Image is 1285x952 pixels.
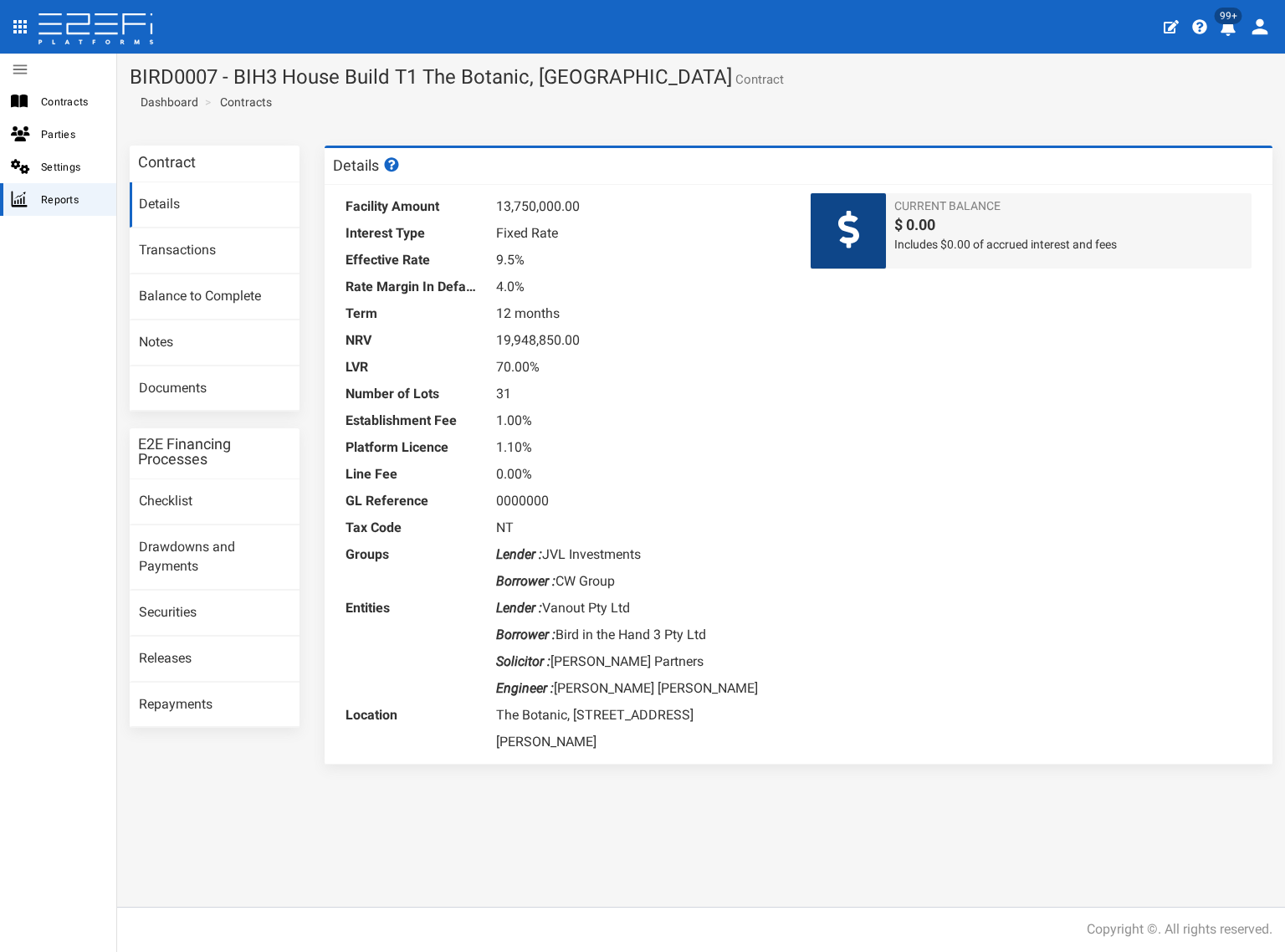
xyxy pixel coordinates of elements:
span: Includes $0.00 of accrued interest and fees [894,236,1243,253]
h3: Contract [138,155,196,170]
dt: Line Fee [346,461,479,488]
dd: Fixed Rate [496,220,786,247]
dd: [PERSON_NAME] [PERSON_NAME] [496,675,786,702]
dd: NT [496,514,786,541]
dt: Groups [346,541,479,568]
dd: 0000000 [496,488,786,514]
dd: 1.00% [496,407,786,434]
dt: Platform Licence [346,434,479,461]
small: Contract [732,74,784,86]
span: Contracts [41,92,103,111]
dt: Tax Code [346,514,479,541]
span: Settings [41,157,103,177]
a: Securities [130,591,299,636]
span: Current Balance [894,197,1243,214]
a: Notes [130,320,299,366]
dd: 9.5% [496,247,786,274]
a: Details [130,182,299,228]
h3: E2E Financing Processes [138,437,291,467]
dd: 31 [496,381,786,407]
a: Documents [130,366,299,412]
a: Transactions [130,228,299,274]
dt: Facility Amount [346,193,479,220]
i: Borrower : [496,573,555,589]
dt: Term [346,300,479,327]
dd: JVL Investments [496,541,786,568]
dt: Rate Margin In Default [346,274,479,300]
a: Drawdowns and Payments [130,525,299,590]
dd: Vanout Pty Ltd [496,595,786,622]
dt: GL Reference [346,488,479,514]
dd: 1.10% [496,434,786,461]
dd: 0.00% [496,461,786,488]
div: Copyright ©. All rights reserved. [1087,920,1272,939]
a: Dashboard [134,94,198,110]
dd: 13,750,000.00 [496,193,786,220]
span: Dashboard [134,95,198,109]
a: Contracts [220,94,272,110]
dt: Entities [346,595,479,622]
i: Borrower : [496,627,555,642]
dd: 70.00% [496,354,786,381]
dd: 12 months [496,300,786,327]
a: Repayments [130,683,299,728]
dt: Number of Lots [346,381,479,407]
dd: [PERSON_NAME] Partners [496,648,786,675]
span: Parties [41,125,103,144]
span: $ 0.00 [894,214,1243,236]
a: Releases [130,637,299,682]
a: Balance to Complete [130,274,299,320]
dt: Location [346,702,479,729]
dd: 19,948,850.00 [496,327,786,354]
dd: CW Group [496,568,786,595]
i: Engineer : [496,680,554,696]
dt: NRV [346,327,479,354]
a: Checklist [130,479,299,525]
dt: Establishment Fee [346,407,479,434]
dt: Effective Rate [346,247,479,274]
span: Reports [41,190,103,209]
i: Lender : [496,600,542,616]
dd: 4.0% [496,274,786,300]
dt: Interest Type [346,220,479,247]
h3: Details [333,157,402,173]
dd: The Botanic, [STREET_ADDRESS][PERSON_NAME] [496,702,786,755]
h1: BIRD0007 - BIH3 House Build T1 The Botanic, [GEOGRAPHIC_DATA] [130,66,1272,88]
i: Solicitor : [496,653,550,669]
i: Lender : [496,546,542,562]
dd: Bird in the Hand 3 Pty Ltd [496,622,786,648]
dt: LVR [346,354,479,381]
